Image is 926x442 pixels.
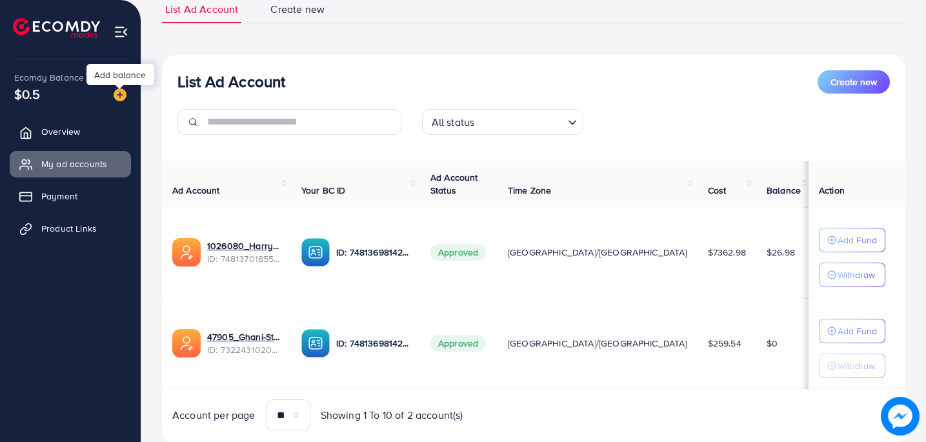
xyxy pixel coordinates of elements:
input: Search for option [478,110,562,132]
span: Balance [767,184,801,197]
span: Time Zone [508,184,551,197]
img: ic-ba-acc.ded83a64.svg [301,329,330,357]
img: menu [114,25,128,39]
span: My ad accounts [41,157,107,170]
a: Payment [10,183,131,209]
div: Search for option [422,109,583,135]
a: 1026080_Harrys Store_1741892246211 [207,239,281,252]
span: Action [819,184,845,197]
a: Overview [10,119,131,145]
img: ic-ads-acc.e4c84228.svg [172,329,201,357]
a: My ad accounts [10,151,131,177]
span: Your BC ID [301,184,346,197]
p: Withdraw [838,358,875,374]
h3: List Ad Account [177,72,285,91]
button: Withdraw [819,354,885,378]
div: Add balance [86,64,154,85]
button: Create new [818,70,890,94]
div: <span class='underline'>1026080_Harrys Store_1741892246211</span></br>7481370185598025729 [207,239,281,266]
span: Create new [270,2,325,17]
span: $26.98 [767,246,795,259]
p: ID: 7481369814251044881 [336,336,410,351]
span: ID: 7481370185598025729 [207,252,281,265]
img: image [881,397,920,436]
span: Create new [830,75,877,88]
button: Add Fund [819,228,885,252]
img: logo [13,18,100,38]
span: Overview [41,125,80,138]
span: $259.54 [708,337,741,350]
span: All status [429,113,478,132]
span: Approved [430,335,486,352]
span: Cost [708,184,727,197]
p: Withdraw [838,267,875,283]
span: List Ad Account [165,2,238,17]
span: Product Links [41,222,97,235]
span: $0 [767,337,778,350]
img: ic-ba-acc.ded83a64.svg [301,238,330,266]
span: $0.5 [14,85,41,103]
span: Payment [41,190,77,203]
p: ID: 7481369814251044881 [336,245,410,260]
a: Product Links [10,216,131,241]
span: [GEOGRAPHIC_DATA]/[GEOGRAPHIC_DATA] [508,337,687,350]
span: $7362.98 [708,246,746,259]
button: Add Fund [819,319,885,343]
span: ID: 7322431020572327937 [207,343,281,356]
button: Withdraw [819,263,885,287]
span: Showing 1 To 10 of 2 account(s) [321,408,463,423]
div: <span class='underline'>47905_Ghani-Store_1704886350257</span></br>7322431020572327937 [207,330,281,357]
span: Ad Account Status [430,171,478,197]
span: Ad Account [172,184,220,197]
p: Add Fund [838,323,877,339]
span: [GEOGRAPHIC_DATA]/[GEOGRAPHIC_DATA] [508,246,687,259]
a: 47905_Ghani-Store_1704886350257 [207,330,281,343]
span: Ecomdy Balance [14,71,84,84]
span: Account per page [172,408,256,423]
p: Add Fund [838,232,877,248]
img: image [114,88,126,101]
img: ic-ads-acc.e4c84228.svg [172,238,201,266]
span: Approved [430,244,486,261]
